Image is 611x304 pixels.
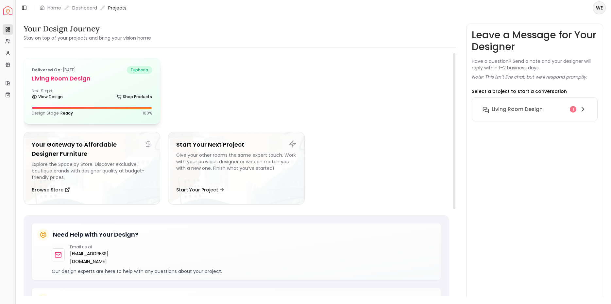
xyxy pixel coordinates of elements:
p: Note: This isn’t live chat, but we’ll respond promptly. [472,74,587,80]
p: 100 % [143,111,152,116]
button: Start Your Project [176,183,225,196]
div: Give your other rooms the same expert touch. Work with your previous designer or we can match you... [176,152,297,181]
a: Spacejoy [3,6,12,15]
h6: Living Room Design [492,105,543,113]
a: Dashboard [72,5,97,11]
span: euphoria [127,66,152,74]
p: Email us at [70,244,140,250]
p: Design Stage: [32,111,73,116]
a: Home [47,5,61,11]
div: 1 [570,106,576,113]
a: [EMAIL_ADDRESS][DOMAIN_NAME] [70,250,140,265]
p: Select a project to start a conversation [472,88,567,95]
a: Shop Products [116,92,152,101]
button: Browse Store [32,183,70,196]
p: [DATE] [32,66,76,74]
a: Your Gateway to Affordable Designer FurnitureExplore the Spacejoy Store. Discover exclusive, bout... [24,132,160,205]
span: Projects [108,5,127,11]
a: View Design [32,92,63,101]
button: Living Room Design1 [477,103,592,116]
h5: Living Room Design [32,74,152,83]
nav: breadcrumb [40,5,127,11]
a: Start Your Next ProjectGive your other rooms the same expert touch. Work with your previous desig... [168,132,305,205]
h5: Your Gateway to Affordable Designer Furniture [32,140,152,158]
h5: Stay Updated on Your Project [53,295,142,304]
div: Next Steps: [32,88,152,101]
div: Explore the Spacejoy Store. Discover exclusive, boutique brands with designer quality at budget-f... [32,161,152,181]
p: Our design experts are here to help with any questions about your project. [52,268,435,275]
button: WE [593,1,606,14]
img: Spacejoy Logo [3,6,12,15]
h5: Start Your Next Project [176,140,297,149]
h5: Need Help with Your Design? [53,230,138,239]
small: Stay on top of your projects and bring your vision home [24,35,151,41]
p: Have a question? Send a note and your designer will reply within 1–2 business days. [472,58,598,71]
h3: Your Design Journey [24,24,151,34]
h3: Leave a Message for Your Designer [472,29,598,53]
b: Delivered on: [32,67,62,73]
span: Ready [60,110,73,116]
span: WE [593,2,605,14]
